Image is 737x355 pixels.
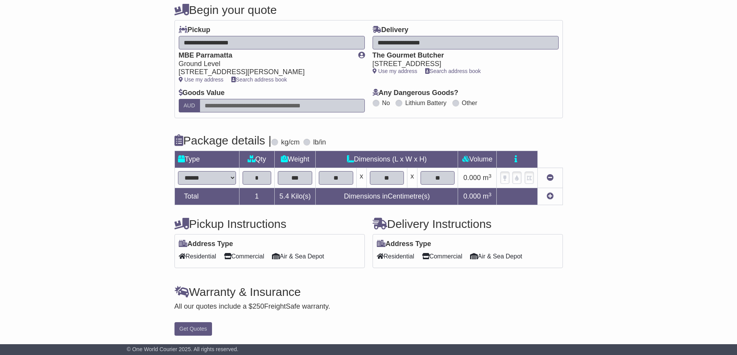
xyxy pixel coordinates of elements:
a: Use my address [373,68,417,74]
a: Add new item [547,192,554,200]
a: Search address book [231,76,287,83]
h4: Begin your quote [174,3,563,16]
span: 5.4 [279,192,289,200]
td: 1 [239,188,275,205]
div: Ground Level [179,60,351,68]
span: © One World Courier 2025. All rights reserved. [127,346,239,352]
span: m [483,192,492,200]
label: Goods Value [179,89,225,97]
div: The Gourmet Butcher [373,51,551,60]
sup: 3 [489,173,492,179]
a: Remove this item [547,174,554,182]
div: [STREET_ADDRESS][PERSON_NAME] [179,68,351,76]
span: Air & Sea Depot [470,250,522,262]
span: 0.000 [463,174,481,182]
span: Commercial [224,250,264,262]
label: Delivery [373,26,409,34]
label: AUD [179,99,200,112]
div: [STREET_ADDRESS] [373,60,551,68]
a: Use my address [179,76,224,83]
label: Address Type [179,240,233,248]
h4: Package details | [174,134,272,147]
td: Dimensions (L x W x H) [316,151,458,168]
span: Residential [377,250,414,262]
h4: Delivery Instructions [373,217,563,230]
label: Any Dangerous Goods? [373,89,458,97]
td: Volume [458,151,497,168]
span: 0.000 [463,192,481,200]
button: Get Quotes [174,322,212,336]
span: Residential [179,250,216,262]
h4: Warranty & Insurance [174,285,563,298]
label: lb/in [313,138,326,147]
td: Total [174,188,239,205]
div: MBE Parramatta [179,51,351,60]
td: Qty [239,151,275,168]
td: Weight [275,151,316,168]
label: Pickup [179,26,210,34]
a: Search address book [425,68,481,74]
label: Lithium Battery [405,99,446,107]
label: kg/cm [281,138,299,147]
td: Kilo(s) [275,188,316,205]
td: x [356,168,366,188]
h4: Pickup Instructions [174,217,365,230]
label: Address Type [377,240,431,248]
span: Air & Sea Depot [272,250,324,262]
div: All our quotes include a $ FreightSafe warranty. [174,302,563,311]
sup: 3 [489,192,492,197]
td: x [407,168,417,188]
td: Dimensions in Centimetre(s) [316,188,458,205]
span: m [483,174,492,182]
td: Type [174,151,239,168]
span: Commercial [422,250,462,262]
label: No [382,99,390,107]
label: Other [462,99,477,107]
span: 250 [253,302,264,310]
